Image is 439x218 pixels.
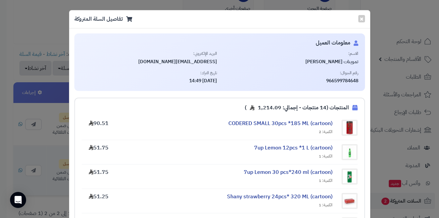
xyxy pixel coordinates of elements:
a: CODERED SMALL 30pcs *185 ML (cartoon) [228,119,333,127]
a: Shany strawberry 24pcs* 320 ML (cartoon) [227,193,333,201]
span: الكمية: [322,129,333,135]
span: 1 [319,153,321,159]
img: 7up Lemon 30 pcs*240 ml (cartoon) [342,169,358,185]
h5: المنتجات (14 منتجات - إجمالي: 1,214.09 ) [82,105,358,111]
a: 7up Lemon 30 pcs*240 ml (cartoon) [244,168,333,176]
span: 966599784648 [222,78,358,84]
span: 1 [319,178,321,184]
span: الكمية: [322,153,333,159]
span: 2 [319,129,321,135]
div: 90.51 [82,120,108,136]
img: 7up Lemon 12pcs *1 L (cartoon) [342,144,358,160]
img: CODERED SMALL 30pcs *185 ML (cartoon) [342,120,358,136]
div: 51.75 [82,144,108,160]
img: Shany strawberry 24pcs* 320 ML (cartoon) [342,193,358,209]
div: Open Intercom Messenger [10,192,26,208]
div: 51.75 [82,169,108,185]
span: الكمية: [322,178,333,184]
span: [DATE] 14:49 [81,78,217,84]
a: 7up Lemon 12pcs *1 L (cartoon) [254,144,333,152]
div: 51.25 [82,193,108,209]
